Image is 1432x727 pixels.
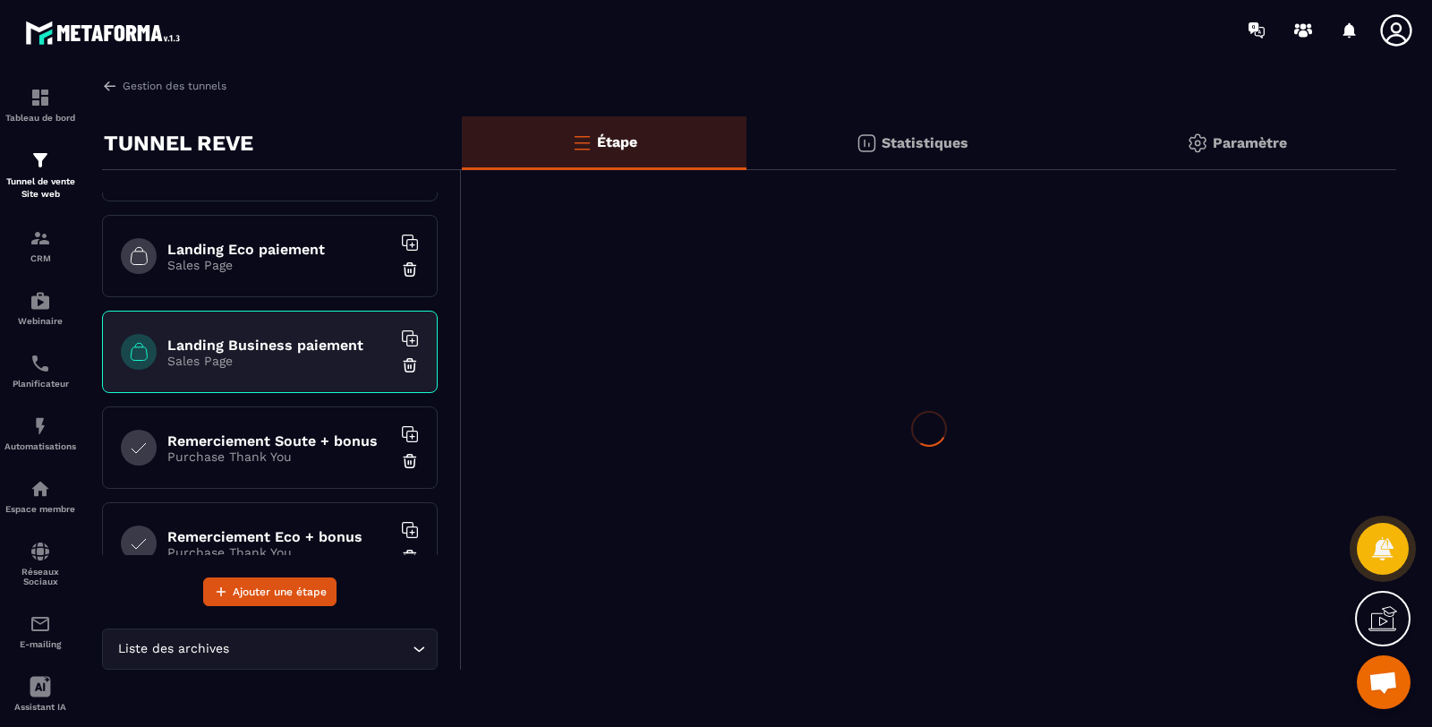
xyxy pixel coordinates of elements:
img: formation [30,150,51,171]
p: Webinaire [4,316,76,326]
img: bars-o.4a397970.svg [571,132,592,153]
p: TUNNEL REVE [104,125,253,161]
img: trash [401,548,419,566]
div: Ouvrir le chat [1357,655,1411,709]
img: automations [30,478,51,500]
p: Tableau de bord [4,113,76,123]
p: Planificateur [4,379,76,389]
img: trash [401,356,419,374]
p: Purchase Thank You [167,545,391,560]
span: Ajouter une étape [233,583,327,601]
img: logo [25,16,186,49]
p: Automatisations [4,441,76,451]
p: CRM [4,253,76,263]
a: automationsautomationsEspace membre [4,465,76,527]
img: scheduler [30,353,51,374]
img: social-network [30,541,51,562]
p: E-mailing [4,639,76,649]
img: automations [30,290,51,312]
img: email [30,613,51,635]
img: stats.20deebd0.svg [856,133,877,154]
h6: Remerciement Soute + bonus [167,432,391,449]
a: formationformationCRM [4,214,76,277]
a: schedulerschedulerPlanificateur [4,339,76,402]
p: Sales Page [167,354,391,368]
p: Purchase Thank You [167,449,391,464]
a: formationformationTableau de bord [4,73,76,136]
a: automationsautomationsWebinaire [4,277,76,339]
img: trash [401,452,419,470]
a: formationformationTunnel de vente Site web [4,136,76,214]
img: formation [30,87,51,108]
h6: Landing Business paiement [167,337,391,354]
p: Assistant IA [4,702,76,712]
h6: Remerciement Eco + bonus [167,528,391,545]
p: Statistiques [882,134,968,151]
img: trash [401,261,419,278]
p: Espace membre [4,504,76,514]
img: formation [30,227,51,249]
a: emailemailE-mailing [4,600,76,663]
a: social-networksocial-networkRéseaux Sociaux [4,527,76,600]
input: Search for option [233,639,408,659]
p: Étape [597,133,637,150]
a: automationsautomationsAutomatisations [4,402,76,465]
p: Sales Page [167,258,391,272]
button: Ajouter une étape [203,577,337,606]
p: Paramètre [1213,134,1287,151]
p: Réseaux Sociaux [4,567,76,586]
img: automations [30,415,51,437]
img: arrow [102,78,118,94]
a: Assistant IA [4,663,76,725]
span: Liste des archives [114,639,233,659]
a: Gestion des tunnels [102,78,226,94]
img: setting-gr.5f69749f.svg [1187,133,1208,154]
h6: Landing Eco paiement [167,241,391,258]
p: Tunnel de vente Site web [4,175,76,201]
div: Search for option [102,629,438,670]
